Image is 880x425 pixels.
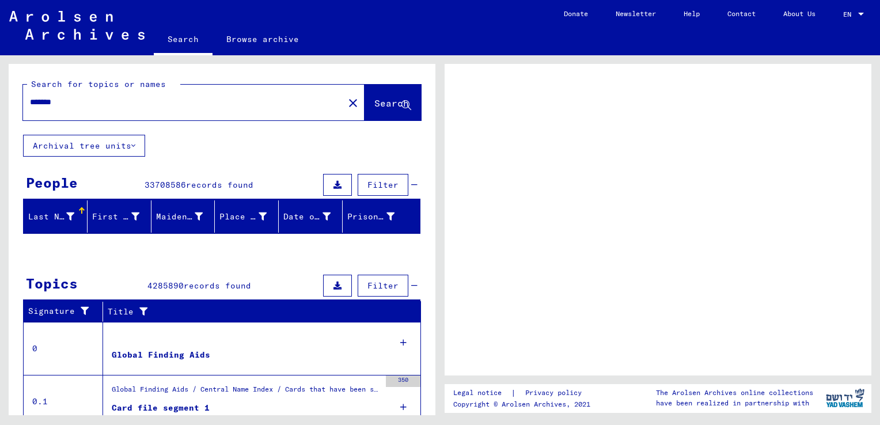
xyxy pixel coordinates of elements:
p: have been realized in partnership with [656,398,813,408]
div: People [26,172,78,193]
span: 4285890 [147,280,184,291]
div: Topics [26,273,78,294]
img: yv_logo.png [824,384,867,412]
div: Date of Birth [283,211,331,223]
button: Filter [358,174,408,196]
mat-header-cell: First Name [88,200,151,233]
a: Legal notice [453,387,511,399]
td: 0 [24,322,103,375]
span: records found [186,180,253,190]
p: Copyright © Arolsen Archives, 2021 [453,399,595,409]
div: Place of Birth [219,207,281,226]
mat-icon: close [346,96,360,110]
button: Clear [342,91,365,114]
div: Place of Birth [219,211,267,223]
div: | [453,387,595,399]
div: Prisoner # [347,211,395,223]
div: First Name [92,207,154,226]
a: Search [154,25,213,55]
mat-header-cell: Place of Birth [215,200,279,233]
div: Global Finding Aids [112,349,210,361]
div: Signature [28,305,94,317]
mat-header-cell: Maiden Name [151,200,215,233]
mat-header-cell: Prisoner # [343,200,420,233]
div: Prisoner # [347,207,409,226]
span: 33708586 [145,180,186,190]
div: Date of Birth [283,207,345,226]
span: Filter [367,180,399,190]
div: Maiden Name [156,211,203,223]
div: Maiden Name [156,207,218,226]
div: First Name [92,211,139,223]
span: Filter [367,280,399,291]
button: Search [365,85,421,120]
div: Last Name [28,211,74,223]
a: Browse archive [213,25,313,53]
span: records found [184,280,251,291]
div: Card file segment 1 [112,402,210,414]
div: Title [108,302,409,321]
span: Search [374,97,409,109]
div: Global Finding Aids / Central Name Index / Cards that have been scanned during first sequential m... [112,384,380,400]
mat-header-cell: Last Name [24,200,88,233]
div: Signature [28,302,105,321]
mat-header-cell: Date of Birth [279,200,343,233]
a: Privacy policy [516,387,595,399]
img: Arolsen_neg.svg [9,11,145,40]
button: Archival tree units [23,135,145,157]
button: Filter [358,275,408,297]
mat-label: Search for topics or names [31,79,166,89]
div: Title [108,306,398,318]
div: Last Name [28,207,89,226]
p: The Arolsen Archives online collections [656,388,813,398]
span: EN [843,10,856,18]
div: 350 [386,375,420,387]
